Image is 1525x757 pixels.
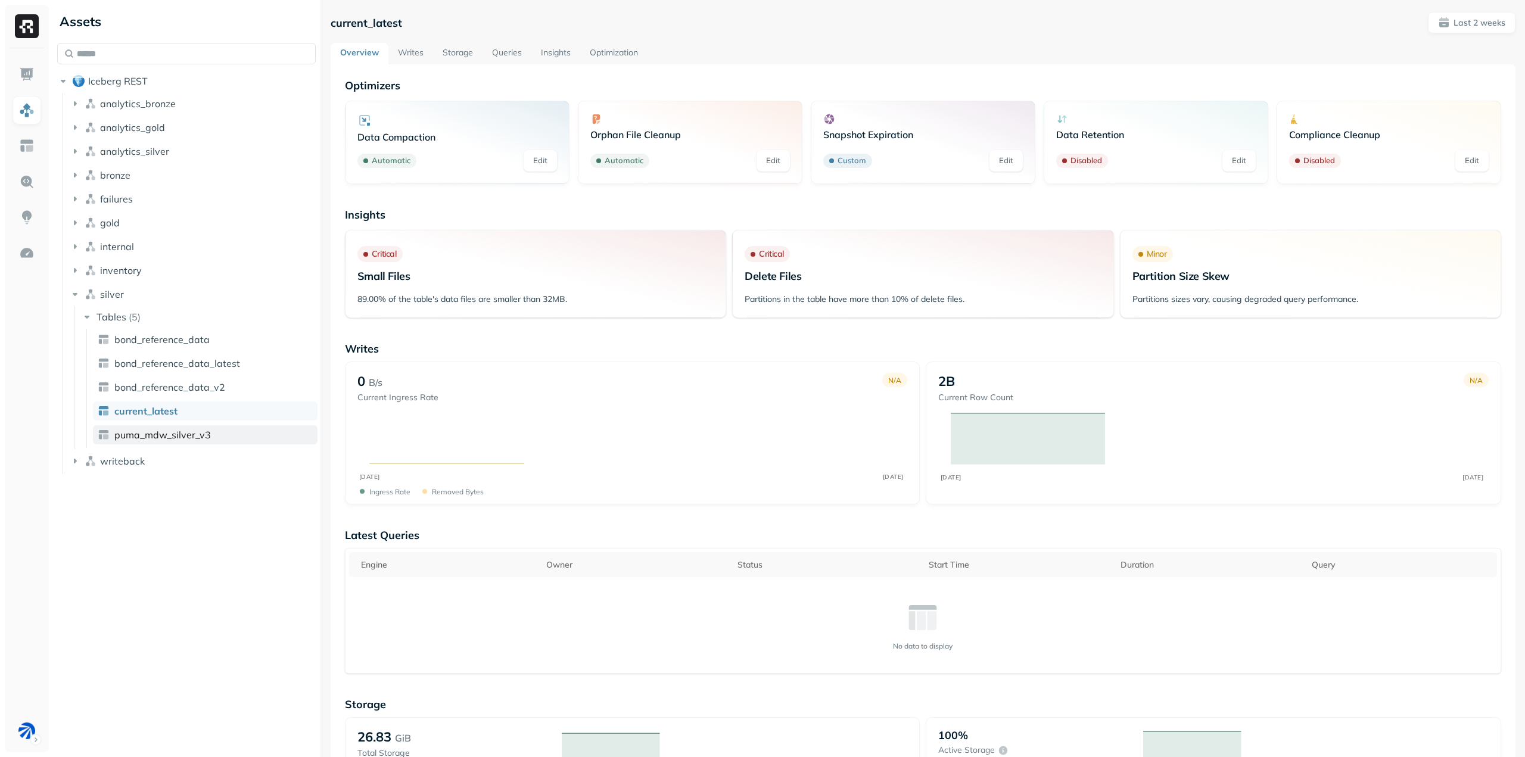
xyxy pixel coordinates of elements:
[114,429,211,441] span: puma_mdw_silver_v3
[1470,376,1483,385] p: N/A
[893,641,953,650] p: No data to display
[85,145,97,157] img: namespace
[114,381,225,393] span: bond_reference_data_v2
[388,43,433,64] a: Writes
[69,94,316,113] button: analytics_bronze
[85,241,97,253] img: namespace
[989,150,1023,172] a: Edit
[524,150,557,172] a: Edit
[1455,150,1489,172] a: Edit
[19,67,35,82] img: Dashboard
[1454,17,1505,29] p: Last 2 weeks
[69,451,316,471] button: writeback
[100,241,134,253] span: internal
[88,75,148,87] span: Iceberg REST
[357,294,714,305] p: 89.00% of the table's data files are smaller than 32MB.
[100,145,169,157] span: analytics_silver
[345,697,1501,711] p: Storage
[372,248,397,260] p: Critical
[100,264,142,276] span: inventory
[100,122,165,133] span: analytics_gold
[369,375,382,390] p: B/s
[546,559,726,571] div: Owner
[93,425,318,444] a: puma_mdw_silver_v3
[369,487,410,496] p: Ingress Rate
[745,294,1101,305] p: Partitions in the table have more than 10% of delete files.
[98,381,110,393] img: table
[69,285,316,304] button: silver
[361,559,534,571] div: Engine
[69,118,316,137] button: analytics_gold
[888,376,901,385] p: N/A
[941,473,961,481] tspan: [DATE]
[19,210,35,225] img: Insights
[757,150,790,172] a: Edit
[114,357,240,369] span: bond_reference_data_latest
[357,728,391,745] p: 26.83
[345,79,1501,92] p: Optimizers
[85,169,97,181] img: namespace
[759,248,784,260] p: Critical
[85,217,97,229] img: namespace
[605,155,643,167] p: Automatic
[100,169,130,181] span: bronze
[100,98,176,110] span: analytics_bronze
[1056,129,1256,141] p: Data Retention
[1222,150,1256,172] a: Edit
[590,129,790,141] p: Orphan File Cleanup
[73,75,85,87] img: root
[85,264,97,276] img: namespace
[69,142,316,161] button: analytics_silver
[357,131,557,143] p: Data Compaction
[98,429,110,441] img: table
[331,16,402,30] p: current_latest
[359,473,379,481] tspan: [DATE]
[929,559,1108,571] div: Start Time
[580,43,648,64] a: Optimization
[100,288,124,300] span: silver
[433,43,483,64] a: Storage
[531,43,580,64] a: Insights
[938,392,1013,403] p: Current Row Count
[114,334,210,345] span: bond_reference_data
[18,722,35,739] img: BAM Dev
[100,193,133,205] span: failures
[1428,12,1515,33] button: Last 2 weeks
[19,245,35,261] img: Optimization
[19,138,35,154] img: Asset Explorer
[1147,248,1167,260] p: Minor
[15,14,39,38] img: Ryft
[357,373,365,390] p: 0
[19,174,35,189] img: Query Explorer
[1289,129,1489,141] p: Compliance Cleanup
[85,455,97,467] img: namespace
[331,43,388,64] a: Overview
[838,155,866,167] p: Custom
[98,334,110,345] img: table
[85,193,97,205] img: namespace
[69,261,316,280] button: inventory
[100,217,120,229] span: gold
[85,288,97,300] img: namespace
[100,455,145,467] span: writeback
[129,311,141,323] p: ( 5 )
[823,129,1023,141] p: Snapshot Expiration
[345,342,1501,356] p: Writes
[93,330,318,349] a: bond_reference_data
[114,405,178,417] span: current_latest
[1463,473,1484,481] tspan: [DATE]
[483,43,531,64] a: Queries
[1303,155,1335,167] p: Disabled
[69,237,316,256] button: internal
[69,189,316,208] button: failures
[93,354,318,373] a: bond_reference_data_latest
[745,269,1101,283] p: Delete Files
[69,166,316,185] button: bronze
[395,731,411,745] p: GiB
[93,378,318,397] a: bond_reference_data_v2
[57,71,316,91] button: Iceberg REST
[98,357,110,369] img: table
[81,307,317,326] button: Tables(5)
[85,122,97,133] img: namespace
[432,487,484,496] p: Removed bytes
